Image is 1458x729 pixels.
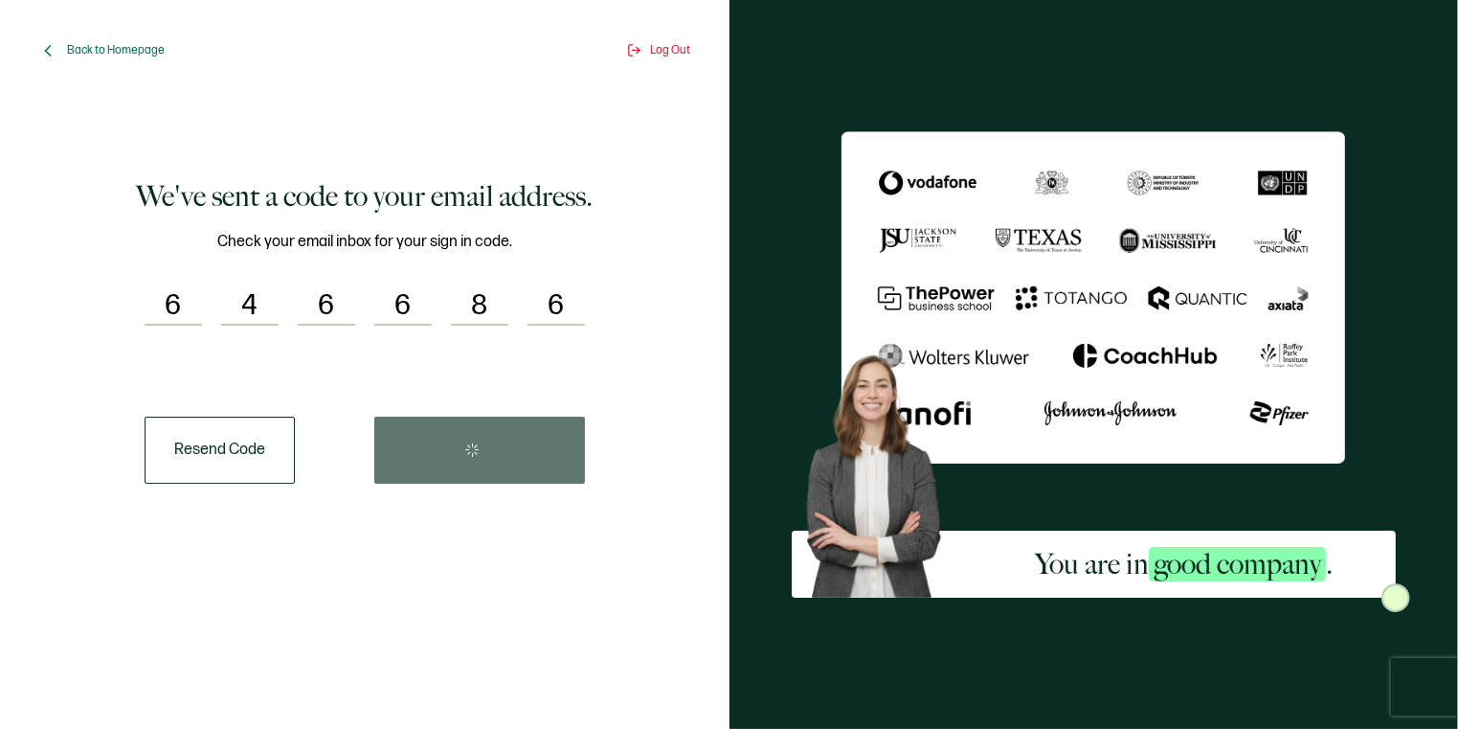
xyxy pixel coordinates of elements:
img: Sertifier Signup - You are in <span class="strong-h">good company</span>. Hero [792,343,973,598]
button: Resend Code [145,417,295,484]
h2: You are in . [1035,545,1333,583]
span: Log Out [651,43,691,57]
h1: We've sent a code to your email address. [136,177,593,216]
img: Sertifier We've sent a code to your email address. [841,131,1345,464]
img: Sertifier Signup [1381,583,1410,612]
span: good company [1149,547,1326,581]
span: Back to Homepage [67,43,165,57]
span: Check your email inbox for your sign in code. [217,230,512,254]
